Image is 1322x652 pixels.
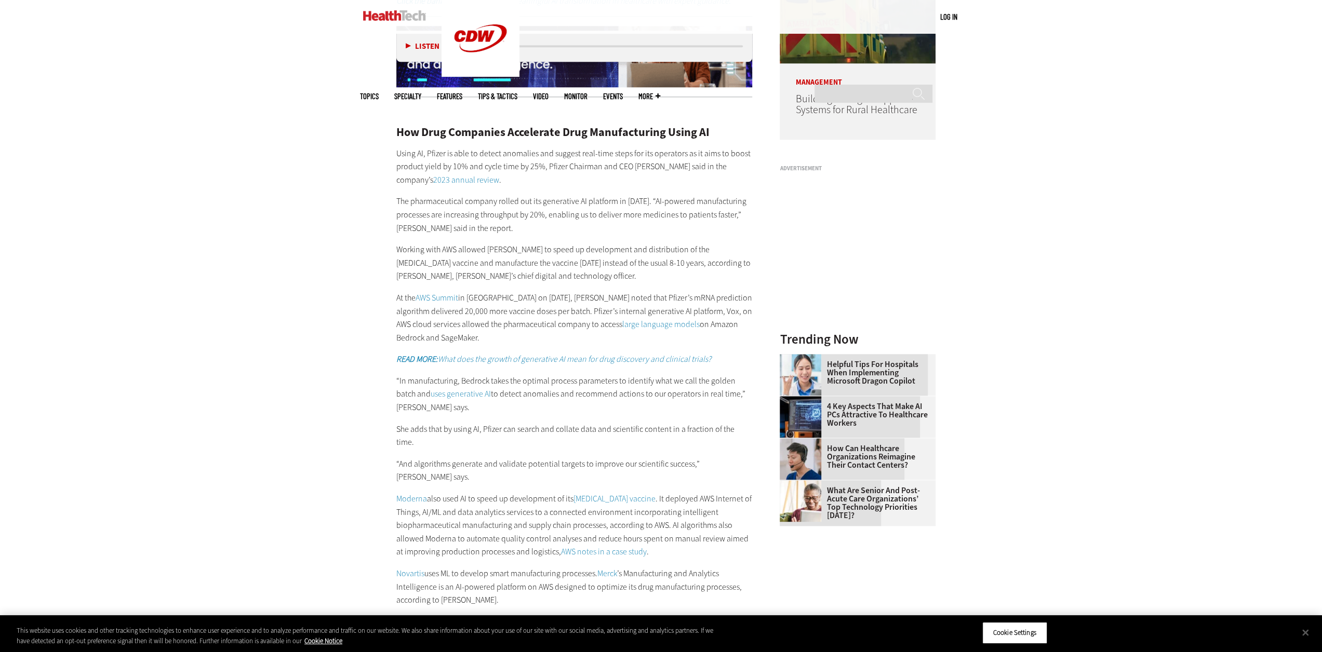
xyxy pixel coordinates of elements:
a: uses generative AI [431,388,491,399]
img: Desktop monitor with brain AI concept [780,396,821,438]
a: READ MORE:What does the growth of generative AI mean for drug discovery and clinical trials? [396,354,711,364]
a: [MEDICAL_DATA] vaccine [573,493,656,504]
a: What Are Senior and Post-Acute Care Organizations’ Top Technology Priorities [DATE]? [780,486,929,520]
a: AWS notes in a case study [561,546,647,557]
a: CDW [442,69,519,79]
a: Healthcare contact center [780,438,826,446]
p: The pharmaceutical company rolled out its generative AI platform in [DATE]. “AI-powered manufactu... [396,195,753,235]
button: Cookie Settings [982,622,1047,644]
a: More information about your privacy [304,636,342,645]
p: At the in [GEOGRAPHIC_DATA] on [DATE], [PERSON_NAME] noted that Pfizer’s mRNA prediction algorith... [396,291,753,344]
em: What does the growth of generative AI mean for drug discovery and clinical trials? [396,354,711,364]
p: “In manufacturing, Bedrock takes the optimal process parameters to identify what we call the gold... [396,374,753,414]
img: Doctor using phone to dictate to tablet [780,354,821,396]
a: Building Stronger Support Systems for Rural Healthcare [795,92,917,117]
strong: READ MORE: [396,354,438,364]
a: Merck [597,568,617,579]
button: Close [1294,621,1317,644]
a: Events [603,92,623,100]
a: Helpful Tips for Hospitals When Implementing Microsoft Dragon Copilot [780,360,929,385]
h3: Trending Now [780,333,936,346]
h3: Advertisement [780,166,936,171]
a: Novartis [396,568,424,579]
div: This website uses cookies and other tracking technologies to enhance user experience and to analy... [17,626,727,646]
p: “And algorithms generate and validate potential targets to improve our scientific success,” [PERS... [396,457,753,484]
p: She adds that by using AI, Pfizer can search and collate data and scientific content in a fractio... [396,423,753,449]
div: User menu [940,11,957,22]
a: Video [533,92,549,100]
a: 4 Key Aspects That Make AI PCs Attractive to Healthcare Workers [780,402,929,427]
a: Features [437,92,462,100]
a: MonITor [564,92,587,100]
h2: How Drug Companies Accelerate Drug Manufacturing Using AI [396,127,753,138]
a: Desktop monitor with brain AI concept [780,396,826,404]
p: also used AI to speed up development of its . It deployed AWS Internet of Things, AI/ML and data ... [396,492,753,559]
a: 2023 annual review [433,174,499,185]
p: Using AI, Pfizer is able to detect anomalies and suggest real-time steps for its operators as it ... [396,147,753,187]
a: How Can Healthcare Organizations Reimagine Their Contact Centers? [780,444,929,469]
a: Older person using tablet [780,480,826,488]
span: Topics [360,92,379,100]
a: Moderna [396,493,427,504]
span: Specialty [394,92,421,100]
img: Healthcare contact center [780,438,821,480]
a: Tips & Tactics [478,92,517,100]
a: large language models [622,319,700,330]
img: Home [363,10,426,21]
a: Log in [940,12,957,21]
p: Working with AWS allowed [PERSON_NAME] to speed up development and distribution of the [MEDICAL_D... [396,243,753,283]
iframe: advertisement [780,175,936,305]
a: Doctor using phone to dictate to tablet [780,354,826,362]
span: More [638,92,660,100]
a: AWS Summit [416,292,458,303]
img: Older person using tablet [780,480,821,522]
p: uses ML to develop smart manufacturing processes. ’s Manufacturing and Analytics Intelligence is ... [396,567,753,607]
